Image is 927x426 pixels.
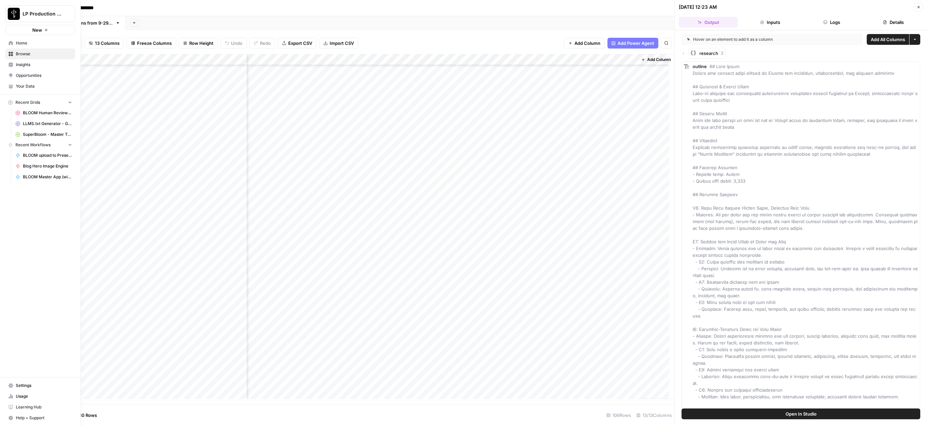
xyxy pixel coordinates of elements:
[604,410,634,421] div: 106 Rows
[5,81,75,92] a: Your Data
[871,36,905,43] span: Add All Columns
[221,38,247,49] button: Undo
[15,142,51,148] span: Recent Workflows
[231,40,242,47] span: Undo
[12,172,75,182] a: BLOOM Master App (with human review)
[682,408,920,419] button: Open In Studio
[23,152,72,158] span: BLOOM upload to Presence (after Human Review)
[21,221,27,226] button: Emoji picker
[127,38,176,49] button: Freeze Columns
[12,150,75,161] a: BLOOM upload to Presence (after Human Review)
[721,50,723,56] span: 2
[278,38,317,49] button: Export CSV
[5,413,75,423] button: Help + Support
[319,38,358,49] button: Import CSV
[115,218,126,229] button: Send a message…
[330,40,354,47] span: Import CSV
[16,393,72,399] span: Usage
[23,121,72,127] span: LLMS.txt Generator - Grid
[574,40,600,47] span: Add Column
[250,38,275,49] button: Redo
[802,17,861,28] button: Logs
[5,402,75,413] a: Learning Hub
[16,415,72,421] span: Help + Support
[12,161,75,172] a: Blog Hero Image Engine
[5,59,75,70] a: Insights
[634,410,674,421] div: 13/13 Columns
[679,4,717,10] div: [DATE] 12:23 AM
[864,17,923,28] button: Details
[5,38,75,49] a: Home
[260,40,271,47] span: Redo
[23,110,72,116] span: BLOOM Human Review (ver2)
[6,207,129,218] textarea: Message…
[740,17,799,28] button: Inputs
[32,27,42,33] span: New
[607,38,658,49] button: Add Power Agent
[23,10,63,17] span: LP Production Workloads
[5,70,75,81] a: Opportunities
[5,178,129,240] div: Manuel says…
[30,140,124,159] div: I'm experiencing the same issue right now and this time, I only made 3 requests.
[5,26,110,83] div: You can see that there are not "pending" ones anymore, all "running":
[16,404,72,410] span: Learning Hub
[33,3,76,8] h1: [PERSON_NAME]
[647,57,671,63] span: Add Column
[16,62,72,68] span: Insights
[5,140,75,150] button: Recent Workflows
[16,72,72,79] span: Opportunities
[5,97,75,108] button: Recent Grids
[23,131,72,138] span: SuperBloom - Master Topic List
[638,55,673,64] button: Add Column
[699,50,718,57] span: research
[688,48,726,59] button: research2
[12,129,75,140] a: SuperBloom - Master Topic List
[118,3,130,15] div: Close
[5,380,75,391] a: Settings
[5,169,129,178] div: [DATE]
[5,88,129,169] div: Kevin says…
[16,383,72,389] span: Settings
[4,3,17,16] button: go back
[179,38,218,49] button: Row Height
[105,3,118,16] button: Home
[10,221,16,226] button: Upload attachment
[16,40,72,46] span: Home
[12,108,75,118] a: BLOOM Human Review (ver2)
[687,36,815,42] div: Hover on an element to add it as a column
[95,40,120,47] span: 13 Columns
[85,38,124,49] button: 13 Columns
[33,8,63,15] p: Active 1h ago
[23,174,72,180] span: BLOOM Master App (with human review)
[16,83,72,89] span: Your Data
[19,4,30,14] img: Profile image for Manuel
[288,40,312,47] span: Export CSV
[16,51,72,57] span: Browse
[11,182,105,221] div: Hey [PERSON_NAME], apologies for the inconvenience. We were experiencing some degradation of the ...
[137,40,172,47] span: Freeze Columns
[15,99,40,105] span: Recent Grids
[5,5,75,22] button: Workspace: LP Production Workloads
[693,64,707,69] span: outline
[564,38,605,49] button: Add Column
[786,410,817,417] span: Open In Studio
[5,391,75,402] a: Usage
[23,163,72,169] span: Blog Hero Image Engine
[5,178,110,225] div: Hey [PERSON_NAME], apologies for the inconvenience. We were experiencing some degradation of the ...
[8,8,20,20] img: LP Production Workloads Logo
[189,40,213,47] span: Row Height
[5,25,75,35] button: New
[679,17,738,28] button: Output
[5,49,75,59] a: Browse
[24,88,129,163] div: I'm experiencing the same issue right now and this time, I only made 3 requests.
[70,412,97,419] span: Add 10 Rows
[12,118,75,129] a: LLMS.txt Generator - Grid
[5,26,129,88] div: Manuel says…
[867,34,909,45] button: Add All Columns
[618,40,654,47] span: Add Power Agent
[11,30,105,43] div: You can see that there are not "pending" ones anymore, all "running":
